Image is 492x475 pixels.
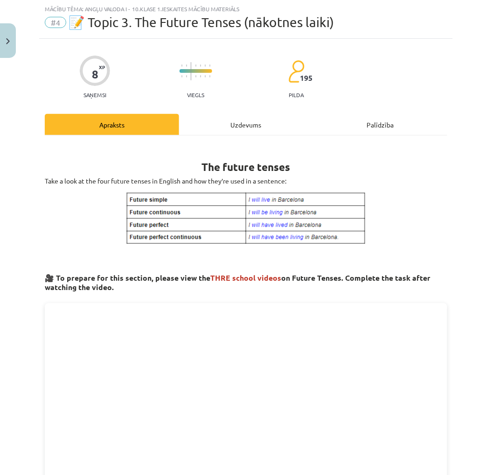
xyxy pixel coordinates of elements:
[45,6,447,12] div: Mācību tēma: Angļu valoda i - 10.klase 1.ieskaites mācību materiāls
[200,75,201,78] img: icon-short-line-57e1e144782c952c97e751825c79c345078a6d821885a25fce030b3d8c18986b.svg
[45,17,66,28] span: #4
[45,273,430,292] strong: 🎥 To prepare for this section, please view the on Future Tenses. Complete the task after watching...
[80,92,110,98] p: Saņemsi
[191,62,192,80] img: icon-long-line-d9ea69661e0d244f92f715978eff75569469978d946b2353a9bb055b3ed8787d.svg
[99,64,105,70] span: XP
[288,60,305,83] img: students-c634bb4e5e11cddfef0936a35e636f08e4e9abd3cc4e673bd6f9a4125e45ecb1.svg
[202,160,291,174] b: The future tenses
[186,64,187,67] img: icon-short-line-57e1e144782c952c97e751825c79c345078a6d821885a25fce030b3d8c18986b.svg
[210,273,281,283] span: THRE school videos
[6,38,10,44] img: icon-close-lesson-0947bae3869378f0d4975bcd49f059093ad1ed9edebbc8119c70593378902aed.svg
[92,68,98,81] div: 8
[179,114,313,135] div: Uzdevums
[187,92,204,98] p: Viegls
[45,176,447,186] p: Take a look at the four future tenses in English and how they’re used in a sentence:
[69,14,334,30] span: 📝 Topic 3. The Future Tenses (nākotnes laiki)
[200,64,201,67] img: icon-short-line-57e1e144782c952c97e751825c79c345078a6d821885a25fce030b3d8c18986b.svg
[205,75,206,78] img: icon-short-line-57e1e144782c952c97e751825c79c345078a6d821885a25fce030b3d8c18986b.svg
[45,114,179,135] div: Apraksts
[313,114,447,135] div: Palīdzība
[300,74,312,82] span: 195
[205,64,206,67] img: icon-short-line-57e1e144782c952c97e751825c79c345078a6d821885a25fce030b3d8c18986b.svg
[289,92,304,98] p: pilda
[186,75,187,78] img: icon-short-line-57e1e144782c952c97e751825c79c345078a6d821885a25fce030b3d8c18986b.svg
